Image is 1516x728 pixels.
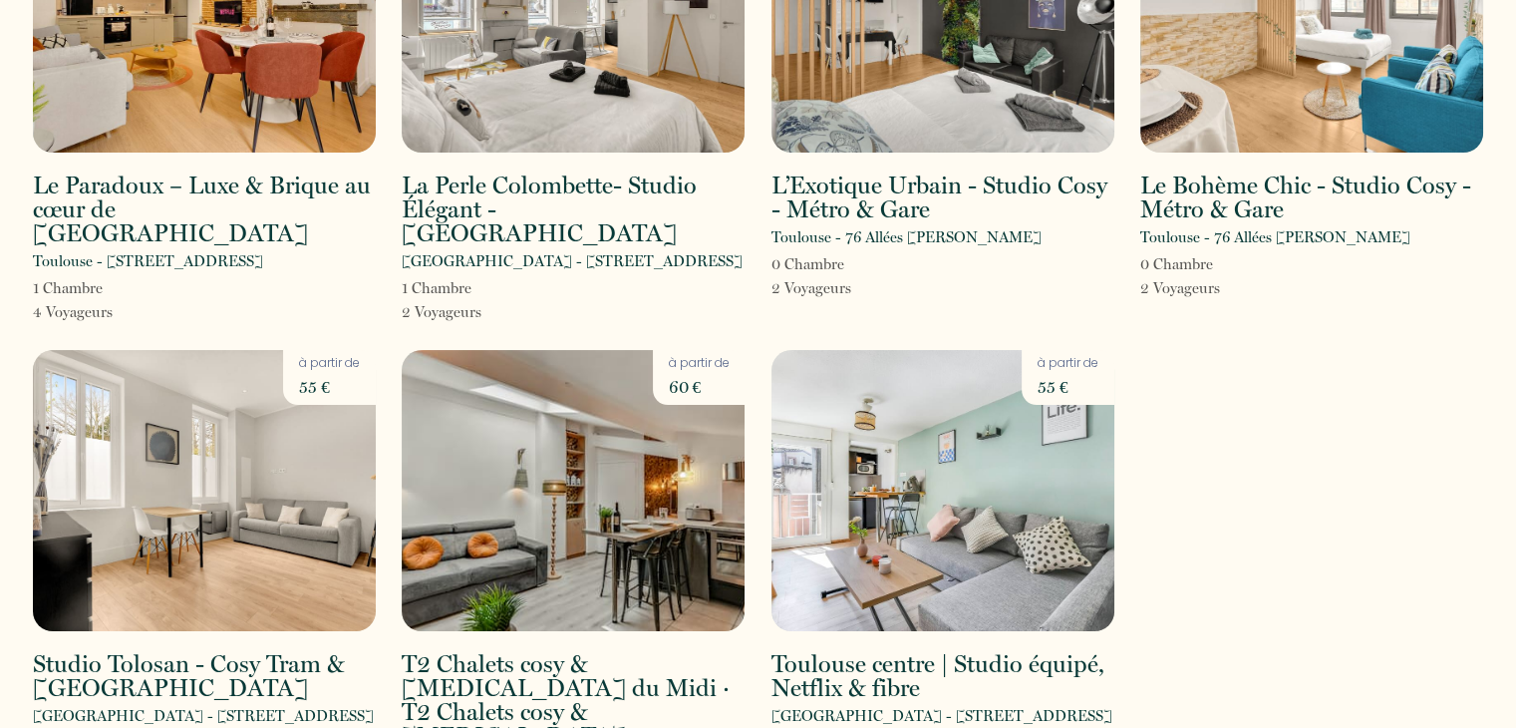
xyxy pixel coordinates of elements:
p: [GEOGRAPHIC_DATA] - [STREET_ADDRESS] [402,249,743,273]
p: 1 Chambre [402,276,481,300]
p: Toulouse - [STREET_ADDRESS] [33,249,263,273]
span: s [107,303,113,321]
p: 55 € [1038,373,1098,401]
p: 55 € [299,373,360,401]
h2: Le Bohème Chic - Studio Cosy - Métro & Gare [1140,174,1483,221]
p: 0 Chambre [1140,252,1220,276]
p: [GEOGRAPHIC_DATA] - [STREET_ADDRESS] [771,704,1112,728]
h2: La Perle Colombette- Studio Élégant - [GEOGRAPHIC_DATA] [402,174,745,245]
h2: L’Exotique Urbain - Studio Cosy - Métro & Gare [771,174,1114,221]
h2: Toulouse centre | Studio équipé, Netflix & fibre [771,652,1114,700]
p: 60 € [669,373,730,401]
p: 2 Voyageur [1140,276,1220,300]
p: Toulouse - 76 Allées [PERSON_NAME] [771,225,1042,249]
p: [GEOGRAPHIC_DATA] - [STREET_ADDRESS] [33,704,374,728]
p: 2 Voyageur [402,300,481,324]
p: Toulouse - 76 Allées [PERSON_NAME] [1140,225,1410,249]
h2: Le Paradoux – Luxe & Brique au cœur de [GEOGRAPHIC_DATA] [33,174,376,245]
span: s [845,279,851,297]
p: à partir de [669,354,730,373]
img: rental-image [771,350,1114,631]
p: 1 Chambre [33,276,113,300]
p: 4 Voyageur [33,300,113,324]
h2: Studio Tolosan - Cosy Tram & [GEOGRAPHIC_DATA] [33,652,376,700]
p: 0 Chambre [771,252,851,276]
p: 2 Voyageur [771,276,851,300]
img: rental-image [402,350,745,631]
span: s [475,303,481,321]
img: rental-image [33,350,376,631]
p: à partir de [299,354,360,373]
p: à partir de [1038,354,1098,373]
span: s [1214,279,1220,297]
